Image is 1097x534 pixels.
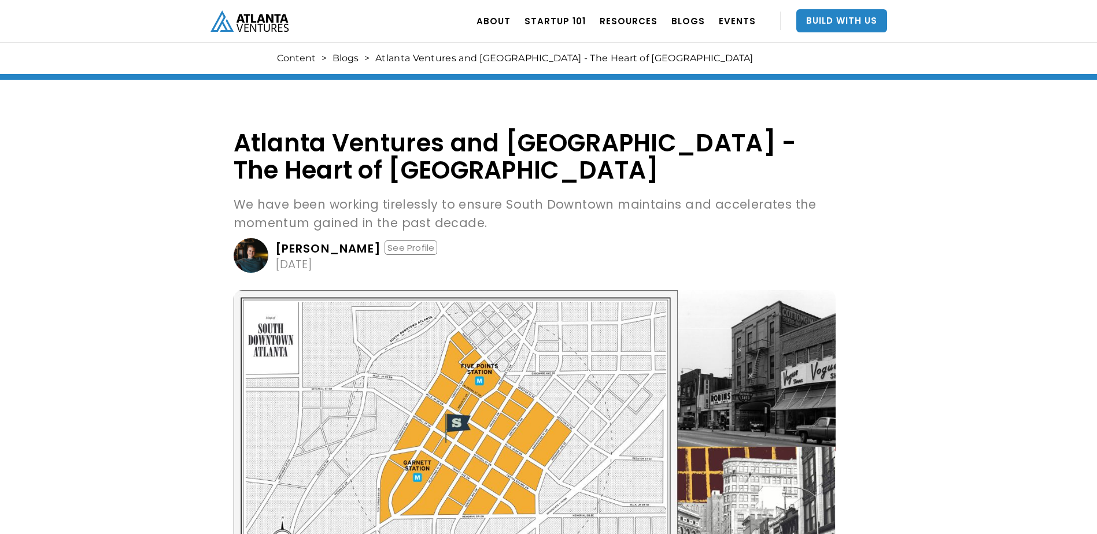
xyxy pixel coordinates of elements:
[385,240,437,255] div: See Profile
[322,53,327,64] div: >
[719,5,756,37] a: EVENTS
[671,5,705,37] a: BLOGS
[477,5,511,37] a: ABOUT
[375,53,753,64] div: Atlanta Ventures and [GEOGRAPHIC_DATA] - The Heart of [GEOGRAPHIC_DATA]
[525,5,586,37] a: Startup 101
[234,195,836,232] p: We have been working tirelessly to ensure South Downtown maintains and accelerates the momentum g...
[234,238,836,273] a: [PERSON_NAME]See Profile[DATE]
[600,5,658,37] a: RESOURCES
[364,53,370,64] div: >
[333,53,359,64] a: Blogs
[234,129,836,184] h1: Atlanta Ventures and [GEOGRAPHIC_DATA] - The Heart of [GEOGRAPHIC_DATA]
[277,53,316,64] a: Content
[796,9,887,32] a: Build With Us
[275,258,312,270] div: [DATE]
[275,243,382,254] div: [PERSON_NAME]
